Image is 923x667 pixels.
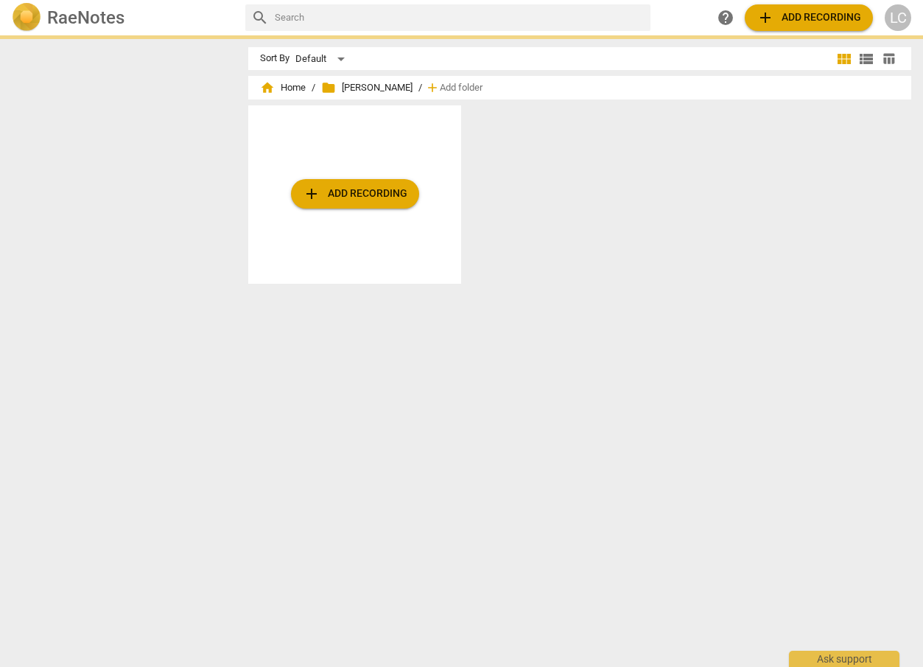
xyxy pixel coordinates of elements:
button: Upload [291,179,419,209]
h2: RaeNotes [47,7,124,28]
a: LogoRaeNotes [12,3,234,32]
button: Table view [877,48,899,70]
div: Sort By [260,53,289,64]
span: Add recording [757,9,861,27]
input: Search [275,6,645,29]
button: LC [885,4,911,31]
span: / [418,83,422,94]
img: Logo [12,3,41,32]
button: Tile view [833,48,855,70]
span: view_module [835,50,853,68]
span: add [303,185,320,203]
span: help [717,9,734,27]
a: Help [712,4,739,31]
button: List view [855,48,877,70]
div: Ask support [789,651,899,667]
span: search [251,9,269,27]
span: view_list [857,50,875,68]
span: folder [321,80,336,95]
span: Add recording [303,185,407,203]
span: home [260,80,275,95]
span: add [757,9,774,27]
span: Add folder [440,83,482,94]
span: [PERSON_NAME] [321,80,413,95]
div: Default [295,47,350,71]
span: add [425,80,440,95]
span: Home [260,80,306,95]
span: / [312,83,315,94]
button: Upload [745,4,873,31]
span: table_chart [882,52,896,66]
